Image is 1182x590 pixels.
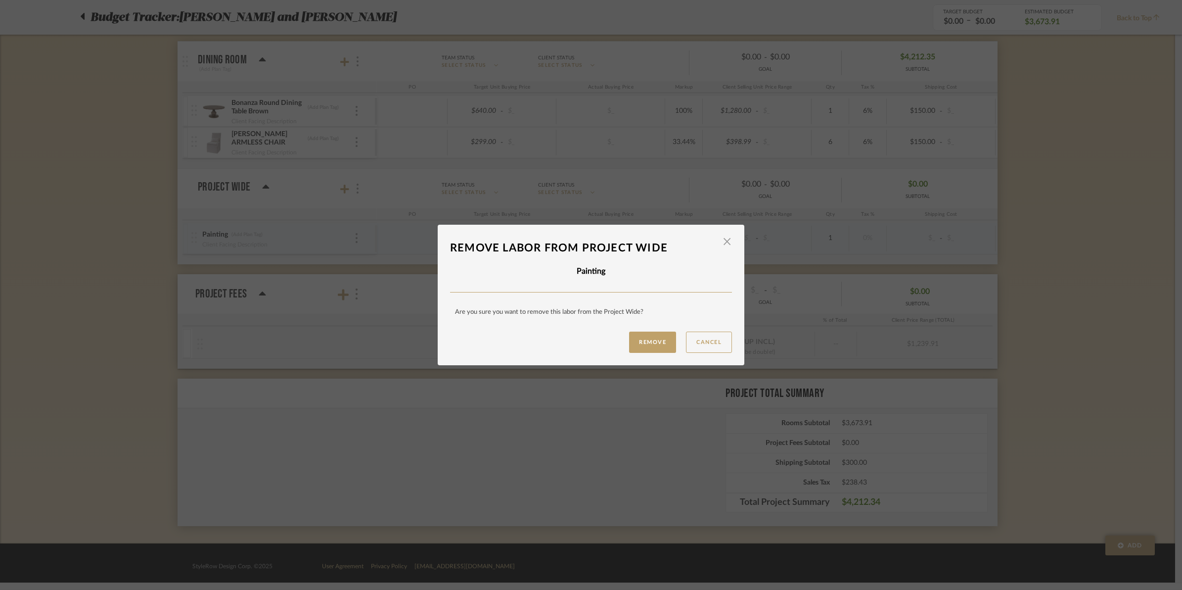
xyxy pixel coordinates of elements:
div: Remove labor From Project Wide [450,237,732,259]
button: Cancel [686,332,732,353]
button: Close [717,232,737,252]
b: Painting [577,267,605,275]
button: Remove [629,332,676,353]
div: Are you sure you want to remove this labor from the Project Wide ? [450,307,732,317]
